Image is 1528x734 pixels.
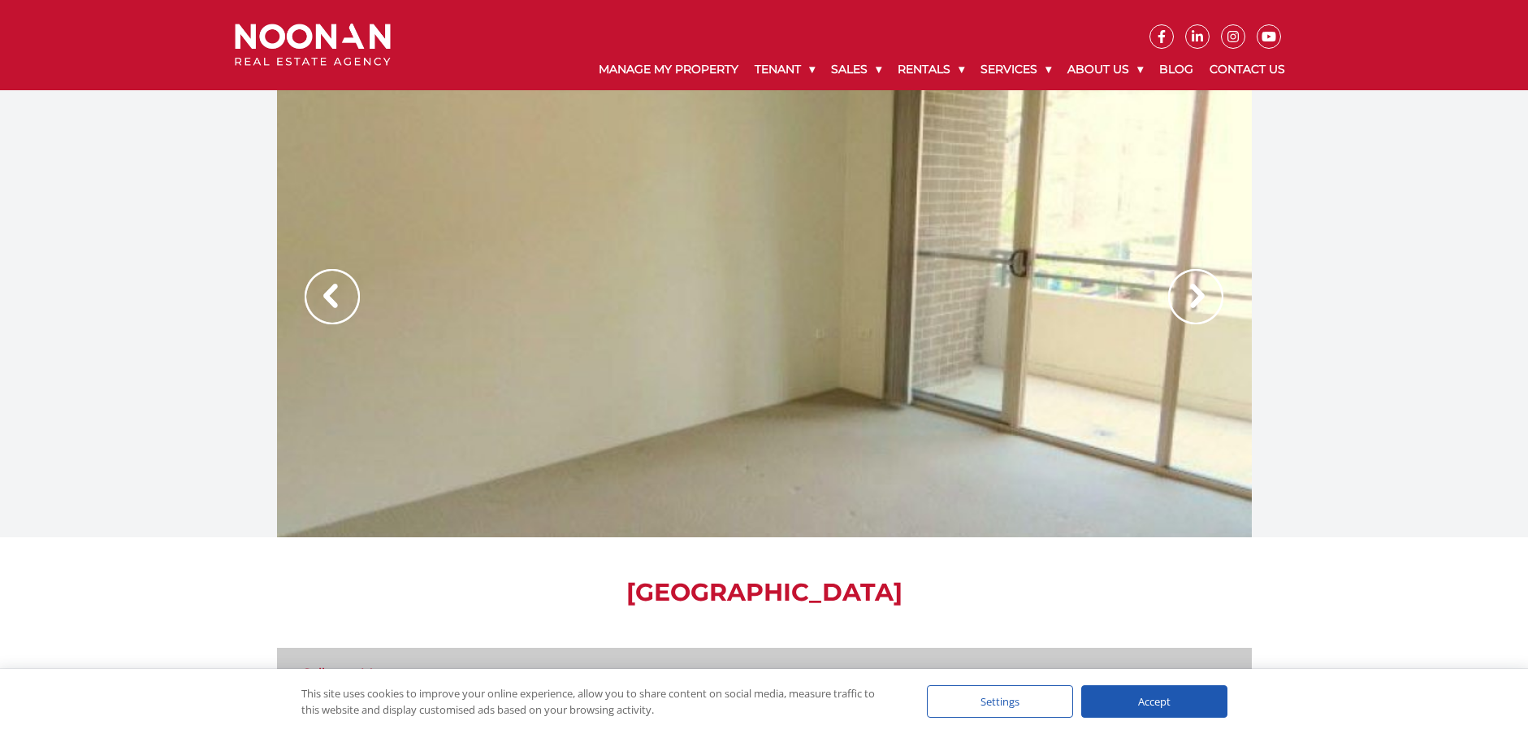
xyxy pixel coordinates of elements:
[1067,664,1215,684] p: Property ID: 1P10420
[1059,49,1151,90] a: About Us
[277,578,1252,607] h1: [GEOGRAPHIC_DATA]
[1168,269,1223,324] img: Arrow slider
[890,49,972,90] a: Rentals
[927,685,1073,718] div: Settings
[301,666,345,681] a: Gallery
[305,269,360,324] img: Arrow slider
[1081,685,1227,718] div: Accept
[747,49,823,90] a: Tenant
[1151,49,1201,90] a: Blog
[301,685,894,718] div: This site uses cookies to improve your online experience, allow you to share content on social me...
[235,24,391,67] img: Noonan Real Estate Agency
[591,49,747,90] a: Manage My Property
[972,49,1059,90] a: Services
[361,666,389,681] a: Map
[823,49,890,90] a: Sales
[1201,49,1293,90] a: Contact Us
